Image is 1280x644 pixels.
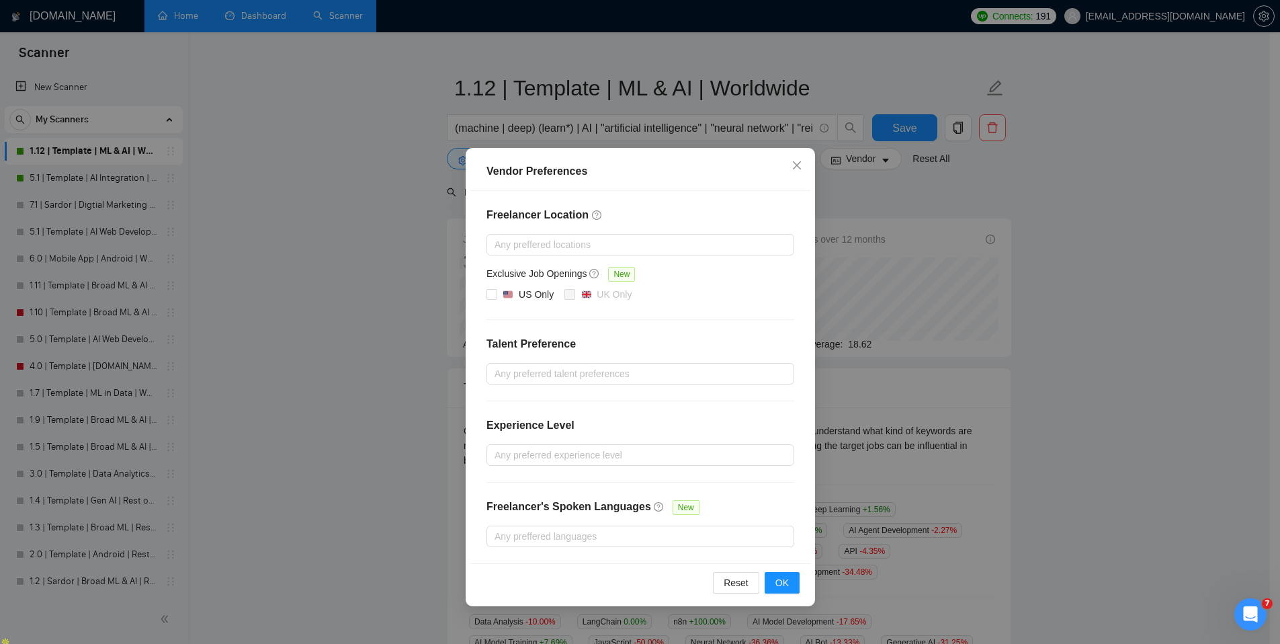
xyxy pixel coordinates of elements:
[653,501,664,512] span: question-circle
[589,268,600,279] span: question-circle
[486,417,574,434] h4: Experience Level
[779,148,815,184] button: Close
[591,210,602,220] span: question-circle
[503,290,513,299] img: 🇺🇸
[792,160,802,171] span: close
[1262,598,1273,609] span: 7
[764,572,799,594] button: OK
[581,290,591,299] img: 🇬🇧
[486,499,651,515] h4: Freelancer's Spoken Languages
[1234,598,1267,631] iframe: Intercom live chat
[775,575,788,590] span: OK
[713,572,759,594] button: Reset
[597,287,632,302] div: UK Only
[486,163,794,179] div: Vendor Preferences
[486,266,587,281] h5: Exclusive Job Openings
[486,207,794,223] h4: Freelancer Location
[608,267,635,282] span: New
[724,575,749,590] span: Reset
[519,287,554,302] div: US Only
[486,336,794,352] h4: Talent Preference
[672,500,699,515] span: New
